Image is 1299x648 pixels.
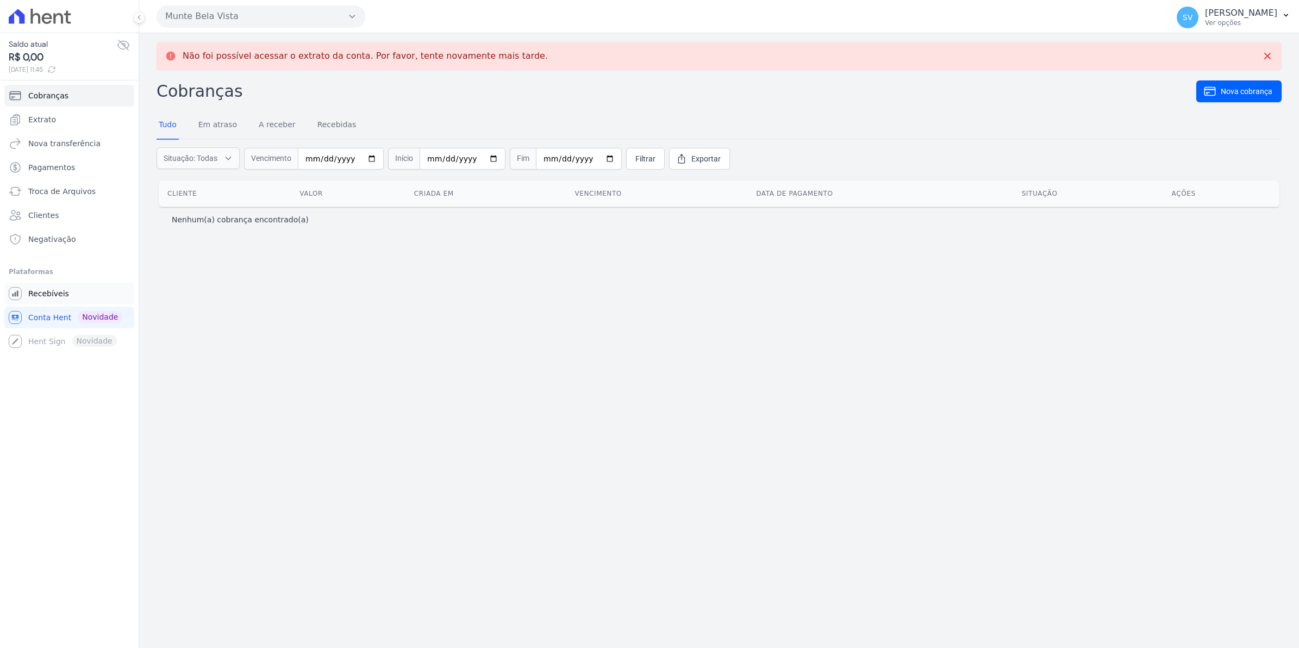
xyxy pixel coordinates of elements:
a: Recebidas [315,111,359,140]
th: Vencimento [566,180,747,207]
a: Em atraso [196,111,239,140]
th: Valor [291,180,405,207]
span: Nova transferência [28,138,101,149]
span: Troca de Arquivos [28,186,96,197]
a: Troca de Arquivos [4,180,134,202]
a: Extrato [4,109,134,130]
span: Extrato [28,114,56,125]
button: Situação: Todas [157,147,240,169]
a: A receber [257,111,298,140]
span: Filtrar [635,153,655,164]
a: Clientes [4,204,134,226]
span: R$ 0,00 [9,50,117,65]
span: SV [1183,14,1192,21]
th: Ações [1163,180,1279,207]
p: [PERSON_NAME] [1205,8,1277,18]
p: Não foi possível acessar o extrato da conta. Por favor, tente novamente mais tarde. [183,51,548,61]
a: Exportar [669,148,730,170]
a: Conta Hent Novidade [4,307,134,328]
nav: Sidebar [9,85,130,352]
a: Negativação [4,228,134,250]
span: Exportar [691,153,721,164]
th: Data de pagamento [747,180,1013,207]
span: Situação: Todas [164,153,217,164]
span: Cobranças [28,90,68,101]
span: Recebíveis [28,288,69,299]
a: Cobranças [4,85,134,107]
h2: Cobranças [157,79,1196,103]
span: Negativação [28,234,76,245]
a: Tudo [157,111,179,140]
span: Pagamentos [28,162,75,173]
button: Munte Bela Vista [157,5,365,27]
span: Clientes [28,210,59,221]
span: Novidade [78,311,122,323]
div: Plataformas [9,265,130,278]
span: Início [388,148,420,170]
span: Fim [510,148,536,170]
span: Nova cobrança [1221,86,1272,97]
a: Nova transferência [4,133,134,154]
p: Nenhum(a) cobrança encontrado(a) [172,214,309,225]
button: SV [PERSON_NAME] Ver opções [1168,2,1299,33]
p: Ver opções [1205,18,1277,27]
span: Vencimento [244,148,298,170]
th: Criada em [405,180,566,207]
span: Conta Hent [28,312,71,323]
th: Cliente [159,180,291,207]
a: Recebíveis [4,283,134,304]
span: Saldo atual [9,39,117,50]
th: Situação [1013,180,1163,207]
span: [DATE] 11:45 [9,65,117,74]
a: Filtrar [626,148,665,170]
a: Nova cobrança [1196,80,1282,102]
a: Pagamentos [4,157,134,178]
